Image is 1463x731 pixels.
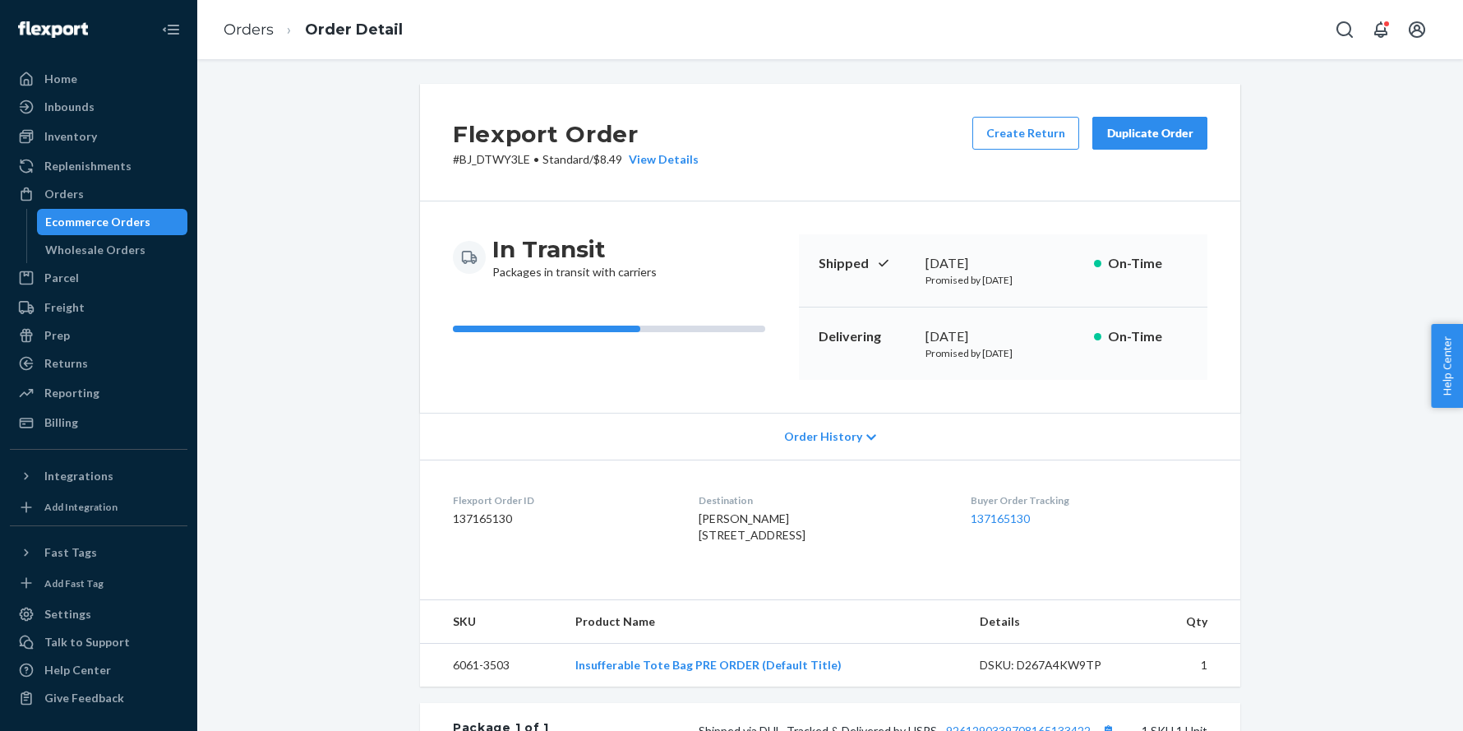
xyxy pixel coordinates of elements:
div: Replenishments [44,158,132,174]
div: Parcel [44,270,79,286]
div: Prep [44,327,70,344]
div: Billing [44,414,78,431]
p: On-Time [1108,327,1188,346]
div: Returns [44,355,88,372]
a: 137165130 [971,511,1030,525]
button: Duplicate Order [1092,117,1207,150]
dt: Buyer Order Tracking [971,493,1207,507]
p: # BJ_DTWY3LE / $8.49 [453,151,699,168]
div: DSKU: D267A4KW9TP [980,657,1134,673]
div: Wholesale Orders [45,242,145,258]
span: Order History [784,428,862,445]
div: [DATE] [925,327,1081,346]
h3: In Transit [492,234,657,264]
button: Fast Tags [10,539,187,566]
a: Prep [10,322,187,349]
div: Orders [44,186,84,202]
div: Give Feedback [44,690,124,706]
a: Billing [10,409,187,436]
a: Orders [10,181,187,207]
a: Replenishments [10,153,187,179]
p: On-Time [1108,254,1188,273]
div: Help Center [44,662,111,678]
h2: Flexport Order [453,117,699,151]
img: Flexport logo [18,21,88,38]
div: Fast Tags [44,544,97,561]
a: Add Integration [10,496,187,519]
p: Promised by [DATE] [925,273,1081,287]
button: Create Return [972,117,1079,150]
button: Open Search Box [1328,13,1361,46]
div: Add Fast Tag [44,576,104,590]
th: Qty [1147,600,1240,644]
th: SKU [420,600,562,644]
dt: Flexport Order ID [453,493,672,507]
a: Add Fast Tag [10,572,187,595]
button: Give Feedback [10,685,187,711]
p: Promised by [DATE] [925,346,1081,360]
a: Settings [10,601,187,627]
a: Talk to Support [10,629,187,655]
div: Freight [44,299,85,316]
div: Duplicate Order [1106,125,1193,141]
a: Ecommerce Orders [37,209,188,235]
a: Reporting [10,380,187,406]
a: Inventory [10,123,187,150]
div: Add Integration [44,500,118,514]
span: [PERSON_NAME] [STREET_ADDRESS] [699,511,805,542]
a: Order Detail [305,21,403,39]
a: Home [10,66,187,92]
a: Help Center [10,657,187,683]
button: Help Center [1431,324,1463,408]
a: Wholesale Orders [37,237,188,263]
a: Freight [10,294,187,321]
th: Product Name [562,600,967,644]
a: Insufferable Tote Bag PRE ORDER (Default Title) [575,658,842,672]
div: Packages in transit with carriers [492,234,657,280]
div: Settings [44,606,91,622]
span: • [533,152,539,166]
div: Ecommerce Orders [45,214,150,230]
div: Home [44,71,77,87]
th: Details [967,600,1147,644]
button: Integrations [10,463,187,489]
td: 6061-3503 [420,644,562,687]
div: [DATE] [925,254,1081,273]
div: Inventory [44,128,97,145]
a: Returns [10,350,187,377]
dt: Destination [699,493,944,507]
p: Delivering [819,327,912,346]
div: Reporting [44,385,99,401]
button: Open notifications [1364,13,1397,46]
ol: breadcrumbs [210,6,416,54]
div: Inbounds [44,99,95,115]
a: Orders [224,21,274,39]
p: Shipped [819,254,912,273]
button: View Details [622,151,699,168]
button: Open account menu [1401,13,1433,46]
button: Close Navigation [155,13,187,46]
a: Parcel [10,265,187,291]
span: Standard [542,152,589,166]
div: Integrations [44,468,113,484]
div: Talk to Support [44,634,130,650]
a: Inbounds [10,94,187,120]
dd: 137165130 [453,511,672,527]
